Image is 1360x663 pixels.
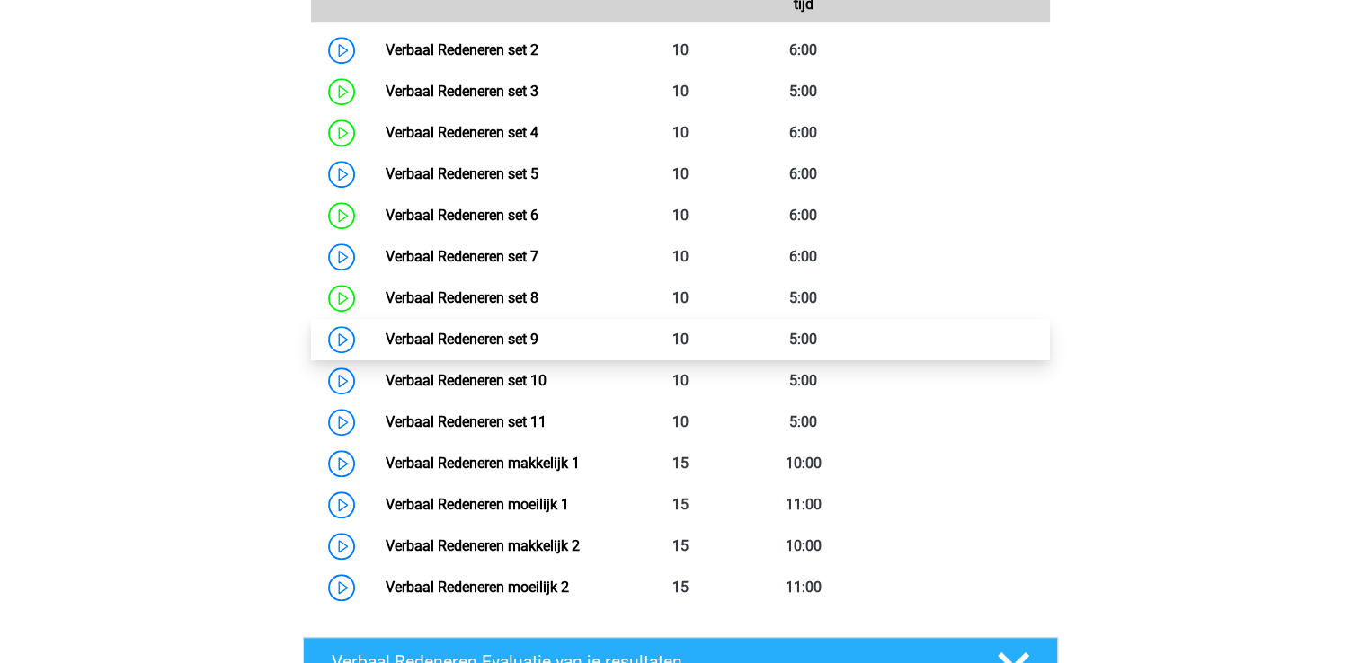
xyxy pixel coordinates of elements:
[386,413,547,430] a: Verbaal Redeneren set 11
[386,289,538,306] a: Verbaal Redeneren set 8
[386,83,538,100] a: Verbaal Redeneren set 3
[386,455,580,472] a: Verbaal Redeneren makkelijk 1
[386,496,569,513] a: Verbaal Redeneren moeilijk 1
[386,41,538,58] a: Verbaal Redeneren set 2
[386,579,569,596] a: Verbaal Redeneren moeilijk 2
[386,248,538,265] a: Verbaal Redeneren set 7
[386,207,538,224] a: Verbaal Redeneren set 6
[386,124,538,141] a: Verbaal Redeneren set 4
[386,331,538,348] a: Verbaal Redeneren set 9
[386,165,538,182] a: Verbaal Redeneren set 5
[386,537,580,554] a: Verbaal Redeneren makkelijk 2
[386,372,547,389] a: Verbaal Redeneren set 10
